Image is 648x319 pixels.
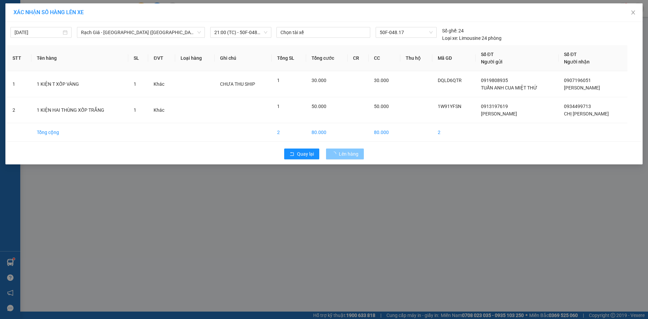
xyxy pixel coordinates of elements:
th: Ghi chú [215,45,271,71]
strong: ĐC: [31,28,46,37]
span: 0913197619 [481,104,508,109]
th: Tổng SL [272,45,306,71]
td: Khác [148,97,175,123]
span: [PERSON_NAME] - 0913197619 [31,21,111,26]
span: [PERSON_NAME] [481,111,517,116]
td: 1 [7,71,31,97]
span: Gửi: [31,12,99,19]
span: loading [331,152,339,156]
button: Close [624,3,643,22]
span: 0907196051 [564,78,591,83]
th: CR [348,45,369,71]
span: 50F-048.17 [380,27,432,37]
td: Tổng cộng [31,123,128,142]
span: Hoa Bằng (Hàng) [4,41,80,77]
span: Số ghế: [442,27,457,34]
td: 2 [432,123,476,142]
span: rollback [290,152,294,157]
div: 24 [442,27,464,34]
span: 30.000 [374,78,389,83]
span: 50.000 [374,104,389,109]
button: Lên hàng [326,149,364,159]
span: DQLD6QTR [438,78,462,83]
td: Khác [148,71,175,97]
span: Loại xe: [442,34,458,42]
td: 2 [272,123,306,142]
span: 50.000 [312,104,326,109]
span: [DATE] [47,4,67,11]
span: Lên hàng [339,150,358,158]
button: rollbackQuay lại [284,149,319,159]
span: Người gửi [481,59,503,64]
span: 17:51 [31,4,67,11]
span: 1 [134,81,136,87]
span: Số ĐT [564,52,577,57]
th: ĐVT [148,45,175,71]
td: 80.000 [306,123,348,142]
th: CC [369,45,400,71]
input: 13/09/2025 [15,29,61,36]
div: Limousine 24 phòng [442,34,502,42]
th: Tên hàng [31,45,128,71]
span: 1 [277,104,280,109]
td: 1 KIỆN HAI THÙNG XỐP TRẮNG [31,97,128,123]
td: 80.000 [369,123,400,142]
span: Rạch Giá - Sài Gòn (Hàng Hoá) [81,27,201,37]
span: 1W91YFSN [438,104,461,109]
th: Loại hàng [175,45,215,71]
span: [PERSON_NAME] [564,85,600,90]
th: Thu hộ [400,45,432,71]
span: CHỊ [PERSON_NAME] [564,111,609,116]
span: Số ĐT [481,52,494,57]
th: Tổng cước [306,45,348,71]
th: STT [7,45,31,71]
span: 0934499713 [564,104,591,109]
span: 30.000 [312,78,326,83]
span: 0919808935 [481,78,508,83]
span: Người nhận [564,59,590,64]
th: Mã GD [432,45,476,71]
span: 1 [277,78,280,83]
span: 1 [134,107,136,113]
span: CHƯA THU SHIP [220,81,255,87]
span: 21:00 (TC) - 50F-048.17 [214,27,267,37]
td: 2 [7,97,31,123]
span: XÁC NHẬN SỐ HÀNG LÊN XE [13,9,84,16]
span: down [197,30,201,34]
span: Văn Phòng An Minh [44,12,99,19]
span: Quay lại [297,150,314,158]
th: SL [128,45,148,71]
span: TUẤN ANH CUA MIỆT THỨ [481,85,537,90]
span: close [630,10,636,15]
td: 1 KIỆN T XỐP VÀNG [31,71,128,97]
